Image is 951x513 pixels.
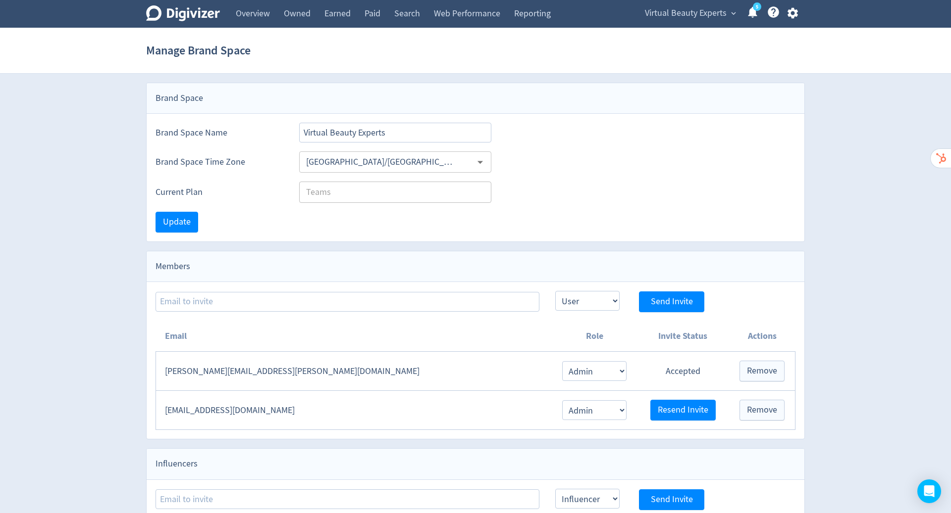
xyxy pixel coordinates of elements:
[753,2,761,11] a: 5
[651,297,693,306] span: Send Invite
[147,83,804,114] div: Brand Space
[156,292,539,312] input: Email to invite
[156,321,552,352] th: Email
[147,251,804,282] div: Members
[729,9,738,18] span: expand_more
[156,127,283,139] label: Brand Space Name
[651,495,693,504] span: Send Invite
[645,5,727,21] span: Virtual Beauty Experts
[639,291,704,312] button: Send Invite
[639,489,704,510] button: Send Invite
[299,123,491,142] input: Brand Space
[747,406,777,415] span: Remove
[756,3,758,10] text: 5
[729,321,795,352] th: Actions
[156,156,283,168] label: Brand Space Time Zone
[147,449,804,479] div: Influencers
[302,154,459,170] input: Select Timezone
[552,321,636,352] th: Role
[156,352,552,391] td: [PERSON_NAME][EMAIL_ADDRESS][PERSON_NAME][DOMAIN_NAME]
[636,352,729,391] td: Accepted
[473,154,488,170] button: Open
[156,489,539,509] input: Email to invite
[740,400,785,420] button: Remove
[658,406,708,415] span: Resend Invite
[156,212,198,233] button: Update
[156,391,552,430] td: [EMAIL_ADDRESS][DOMAIN_NAME]
[156,186,283,198] label: Current Plan
[636,321,729,352] th: Invite Status
[917,479,941,503] div: Open Intercom Messenger
[740,361,785,381] button: Remove
[747,367,777,375] span: Remove
[163,218,191,227] span: Update
[641,5,739,21] button: Virtual Beauty Experts
[650,400,716,420] button: Resend Invite
[146,35,251,66] h1: Manage Brand Space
